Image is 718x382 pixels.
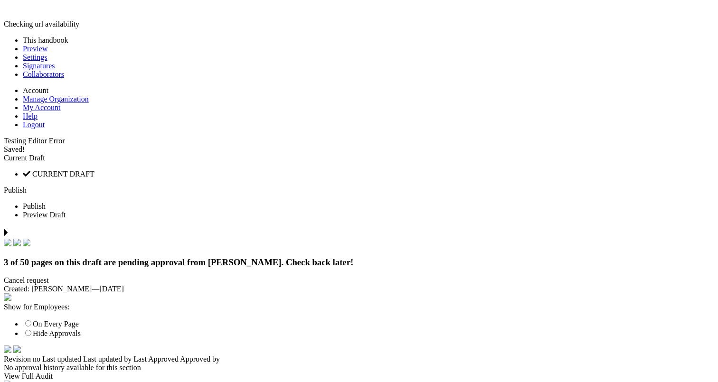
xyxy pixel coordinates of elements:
[23,53,47,61] a: Settings
[42,355,81,363] span: Last updated
[4,239,11,246] img: check.svg
[23,121,45,129] a: Logout
[4,372,714,381] div: View Full Audit
[99,285,124,293] span: [DATE]
[4,293,11,301] img: eye_approvals.svg
[25,330,31,336] input: Hide Approvals
[4,145,25,153] span: Saved!
[4,355,40,363] span: Revision no
[23,95,89,103] a: Manage Organization
[83,355,132,363] span: Last updated by
[180,355,220,363] span: Approved by
[4,20,79,28] span: Checking url availability
[4,285,29,293] span: Created:
[23,112,38,120] a: Help
[4,303,70,311] span: Show for Employees:
[55,257,353,267] span: on this draft are pending approval from [PERSON_NAME]. Check back later!
[4,285,714,293] div: —
[23,239,30,246] img: check.svg
[4,186,27,194] a: Publish
[4,363,141,372] span: No approval history available for this section
[25,320,31,326] input: On Every Page
[4,154,45,162] span: Current Draft
[13,345,21,353] img: arrow-down-white.svg
[4,257,52,267] span: 3 of 50 pages
[23,62,55,70] a: Signatures
[31,285,92,293] span: [PERSON_NAME]
[23,329,81,337] label: Hide Approvals
[23,70,64,78] a: Collaborators
[4,276,49,284] span: Cancel request
[4,137,65,145] span: Testing Editor Error
[23,86,714,95] li: Account
[23,211,66,219] span: Preview Draft
[4,345,11,353] img: time.svg
[23,320,79,328] label: On Every Page
[13,239,21,246] img: check.svg
[32,170,94,178] span: CURRENT DRAFT
[23,103,61,112] a: My Account
[23,202,46,210] span: Publish
[133,355,179,363] span: Last Approved
[23,36,714,45] li: This handbook
[23,45,47,53] a: Preview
